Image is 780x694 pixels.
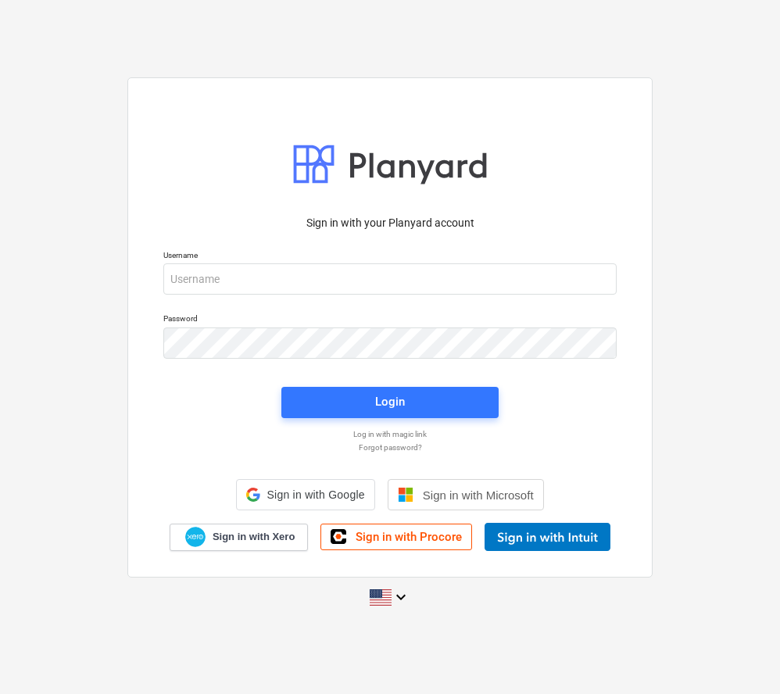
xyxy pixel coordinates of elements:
img: Xero logo [185,527,206,548]
a: Forgot password? [156,442,624,453]
span: Sign in with Google [267,488,364,501]
a: Sign in with Procore [320,524,472,550]
div: Sign in with Google [236,479,374,510]
a: Sign in with Xero [170,524,309,551]
span: Sign in with Procore [356,530,462,544]
p: Username [163,250,617,263]
p: Sign in with your Planyard account [163,215,617,231]
div: Login [375,392,405,412]
img: Microsoft logo [398,487,413,503]
span: Sign in with Xero [213,530,295,544]
span: Sign in with Microsoft [423,488,534,502]
a: Log in with magic link [156,429,624,439]
input: Username [163,263,617,295]
i: keyboard_arrow_down [392,588,410,606]
button: Login [281,387,499,418]
p: Password [163,313,617,327]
